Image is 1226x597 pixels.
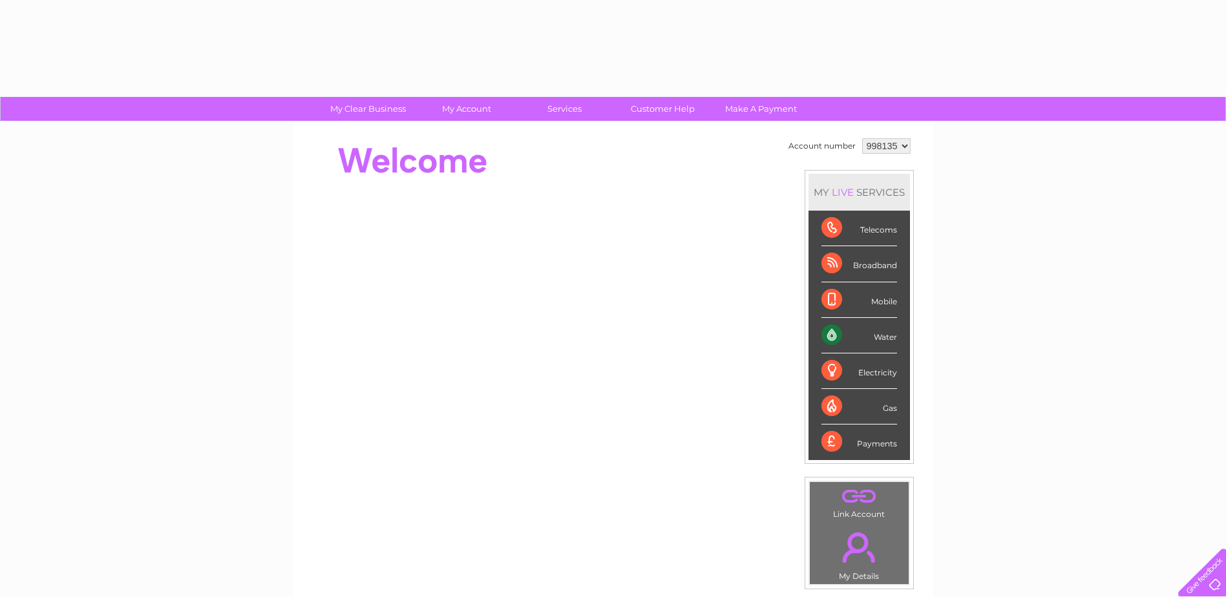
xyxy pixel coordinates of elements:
[829,186,856,198] div: LIVE
[809,481,909,522] td: Link Account
[821,211,897,246] div: Telecoms
[813,525,905,570] a: .
[813,485,905,508] a: .
[809,521,909,585] td: My Details
[821,424,897,459] div: Payments
[785,135,859,157] td: Account number
[821,353,897,389] div: Electricity
[609,97,716,121] a: Customer Help
[315,97,421,121] a: My Clear Business
[511,97,618,121] a: Services
[821,282,897,318] div: Mobile
[708,97,814,121] a: Make A Payment
[821,389,897,424] div: Gas
[821,246,897,282] div: Broadband
[809,174,910,211] div: MY SERVICES
[413,97,520,121] a: My Account
[821,318,897,353] div: Water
